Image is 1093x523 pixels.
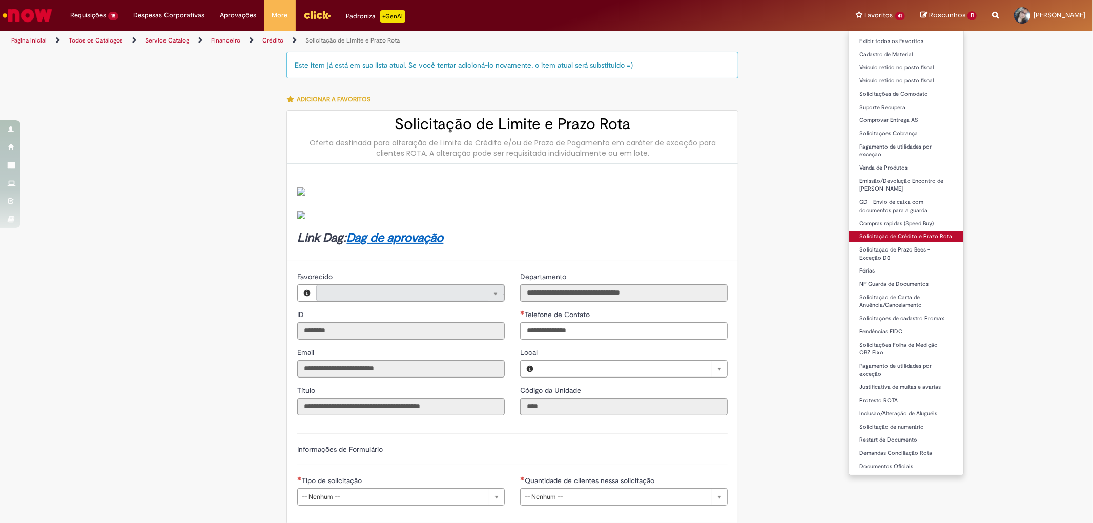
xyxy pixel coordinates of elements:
span: Despesas Corporativas [134,10,205,20]
a: Justificativa de multas e avarias [849,382,964,393]
span: Requisições [70,10,106,20]
span: Somente leitura - Departamento [520,272,568,281]
span: Aprovações [220,10,257,20]
a: Férias [849,265,964,277]
label: Somente leitura - Departamento [520,271,568,282]
a: Solicitação de numerário [849,422,964,433]
button: Favorecido, Visualizar este registro [298,285,316,301]
input: Título [297,398,505,415]
a: Compras rápidas (Speed Buy) [849,218,964,229]
div: Este item já está em sua lista atual. Se você tentar adicioná-lo novamente, o item atual será sub... [286,52,738,78]
a: Exibir todos os Favoritos [849,36,964,47]
a: Solicitação de Limite e Prazo Rota [305,36,400,45]
button: Local, Visualizar este registro [521,361,539,377]
span: Obrigatório Preenchido [520,310,525,315]
a: Dag de aprovação [346,230,443,246]
span: -- Nenhum -- [302,489,484,505]
a: Demandas Conciliação Rota [849,448,964,459]
a: Cadastro de Material [849,49,964,60]
input: Departamento [520,284,728,302]
a: Service Catalog [145,36,189,45]
button: Adicionar a Favoritos [286,89,376,110]
input: Email [297,360,505,378]
a: Suporte Recupera [849,102,964,113]
h2: Solicitação de Limite e Prazo Rota [297,116,728,133]
a: Solicitações Cobrança [849,128,964,139]
a: Comprovar Entrega AS [849,115,964,126]
img: ServiceNow [1,5,54,26]
label: Somente leitura - Título [297,385,317,395]
a: Solicitação de Carta de Anuência/Cancelamento [849,292,964,311]
a: Solicitação de Prazo Bees - Exceção D0 [849,244,964,263]
a: Restart de Documento [849,434,964,446]
label: Somente leitura - ID [297,309,306,320]
a: Limpar campo Local [539,361,727,377]
a: Financeiro [211,36,240,45]
span: Rascunhos [929,10,966,20]
input: Código da Unidade [520,398,728,415]
span: Adicionar a Favoritos [297,95,370,103]
div: Padroniza [346,10,405,23]
img: sys_attachment.do [297,187,305,196]
span: -- Nenhum -- [525,489,707,505]
a: NF Guarda de Documentos [849,279,964,290]
label: Somente leitura - Código da Unidade [520,385,583,395]
span: Somente leitura - Código da Unidade [520,386,583,395]
a: Prorrogação de prazo de NF de Venda [849,474,964,493]
ul: Trilhas de página [8,31,721,50]
a: Pendências FIDC [849,326,964,338]
span: Necessários [297,476,302,480]
a: Veículo retido no posto fiscal [849,62,964,73]
label: Informações de Formulário [297,445,383,454]
span: Tipo de solicitação [302,476,364,485]
span: Favoritos [865,10,893,20]
span: More [272,10,288,20]
a: Documentos Oficiais [849,461,964,472]
span: Somente leitura - Título [297,386,317,395]
span: Quantidade de clientes nessa solicitação [525,476,656,485]
img: sys_attachment.do [297,211,305,219]
span: Local [520,348,540,357]
strong: Link Dag: [297,230,443,246]
a: Limpar campo Favorecido [316,285,504,301]
a: Pagamento de utilidades por exceção [849,361,964,380]
div: Oferta destinada para alteração de Limite de Crédito e/ou de Prazo de Pagamento em caráter de exc... [297,138,728,158]
a: Venda de Produtos [849,162,964,174]
img: click_logo_yellow_360x200.png [303,7,331,23]
span: Necessários [520,476,525,480]
a: Solicitação de Crédito e Prazo Rota [849,231,964,242]
input: ID [297,322,505,340]
a: GD - Envio de caixa com documentos para a guarda [849,197,964,216]
a: Solicitações Folha de Medição - OBZ Fixo [849,340,964,359]
ul: Favoritos [849,31,964,475]
label: Somente leitura - Email [297,347,316,358]
a: Inclusão/Alteração de Aluguéis [849,408,964,420]
a: Crédito [262,36,283,45]
span: 15 [108,12,118,20]
a: Solicitações de Comodato [849,89,964,100]
span: Somente leitura - ID [297,310,306,319]
a: Protesto ROTA [849,395,964,406]
a: Pagamento de utilidades por exceção [849,141,964,160]
span: 41 [895,12,905,20]
p: +GenAi [380,10,405,23]
a: Solicitações de cadastro Promax [849,313,964,324]
span: Somente leitura - Favorecido [297,272,335,281]
span: [PERSON_NAME] [1034,11,1085,19]
span: Somente leitura - Email [297,348,316,357]
a: Rascunhos [920,11,977,20]
span: 11 [967,11,977,20]
a: Todos os Catálogos [69,36,123,45]
a: Emissão/Devolução Encontro de [PERSON_NAME] [849,176,964,195]
span: Telefone de Contato [525,310,592,319]
input: Telefone de Contato [520,322,728,340]
a: Página inicial [11,36,47,45]
a: Veículo retido no posto fiscal [849,75,964,87]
